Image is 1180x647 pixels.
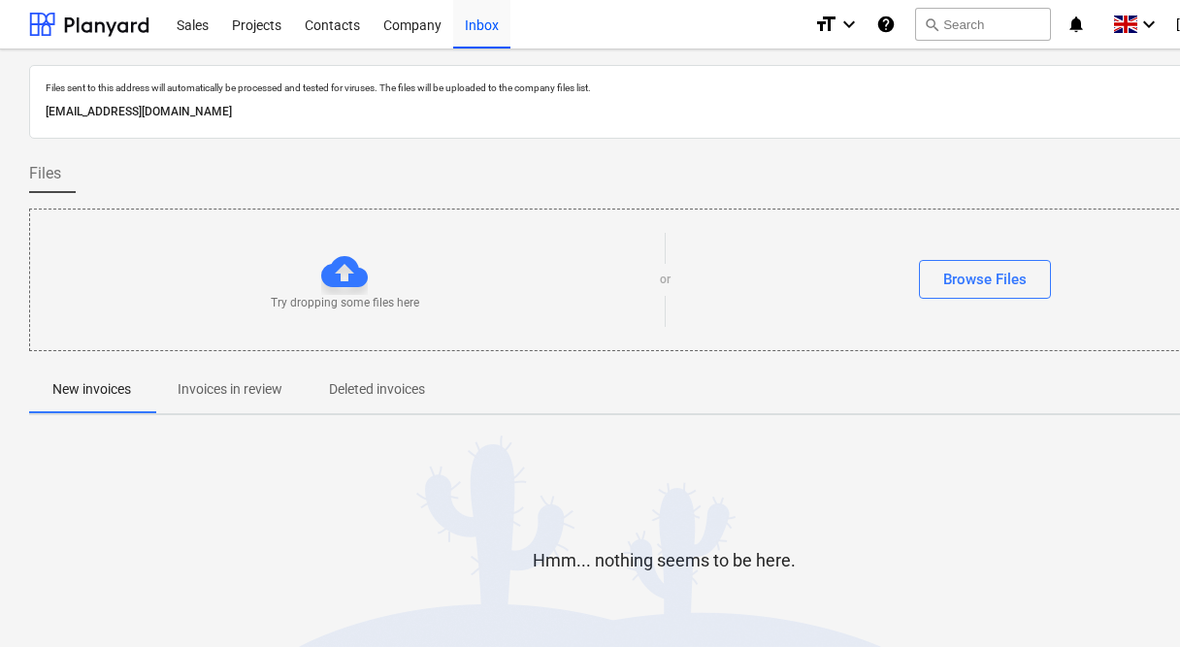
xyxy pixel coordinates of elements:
i: keyboard_arrow_down [837,13,861,36]
p: Try dropping some files here [271,295,419,311]
p: New invoices [52,379,131,400]
p: Invoices in review [178,379,282,400]
i: keyboard_arrow_down [1137,13,1161,36]
i: Knowledge base [876,13,896,36]
p: Hmm... nothing seems to be here. [533,549,796,572]
button: Search [915,8,1051,41]
span: Files [29,162,61,185]
button: Browse Files [919,260,1051,299]
iframe: Chat Widget [1083,554,1180,647]
i: format_size [814,13,837,36]
span: search [924,16,939,32]
p: or [660,272,671,288]
p: Deleted invoices [329,379,425,400]
div: Browse Files [943,267,1027,292]
i: notifications [1066,13,1086,36]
